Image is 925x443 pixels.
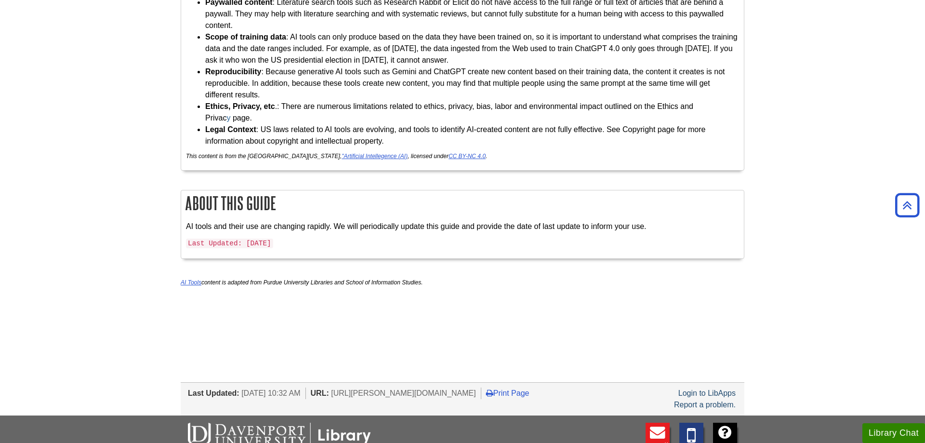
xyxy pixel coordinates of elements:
[181,190,744,216] h2: About this Guide
[205,124,739,147] li: : US laws related to AI tools are evolving, and tools to identify AI-created content are not full...
[205,31,739,66] li: : AI tools can only produce based on the data they have been trained on, so it is important to un...
[186,239,273,248] code: Last Updated: [DATE]
[678,389,736,397] a: Login to LibApps
[862,423,925,443] button: Library Chat
[188,389,239,397] span: Last Updated:
[186,152,739,161] p: This content is from the [GEOGRAPHIC_DATA][US_STATE], , licensed under .
[674,401,736,409] a: Report a problem.
[331,389,476,397] span: [URL][PERSON_NAME][DOMAIN_NAME]
[205,102,275,110] strong: Ethics, Privacy, etc
[181,278,744,287] p: content is adapted from Purdue University Libraries and School of Information Studies.
[486,389,529,397] a: Print Page
[311,389,329,397] span: URL:
[205,67,261,76] strong: Reproducibility
[181,279,201,286] a: AI Tools
[205,66,739,101] li: : Because generative AI tools such as Gemini and ChatGPT create new content based on their traini...
[226,114,230,122] a: y
[205,101,739,124] li: .: There are numerous limitations related to ethics, privacy, bias, labor and environmental impac...
[486,389,493,397] i: Print Page
[205,33,286,41] strong: Scope of training data
[186,221,739,232] p: AI tools and their use are changing rapidly. We will periodically update this guide and provide t...
[205,125,256,134] strong: Legal Context
[449,153,486,160] a: CC BY-NC 4.0
[241,389,300,397] span: [DATE] 10:32 AM
[892,199,923,212] a: Back to Top
[342,153,408,160] a: "Artificial Intellegence (AI)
